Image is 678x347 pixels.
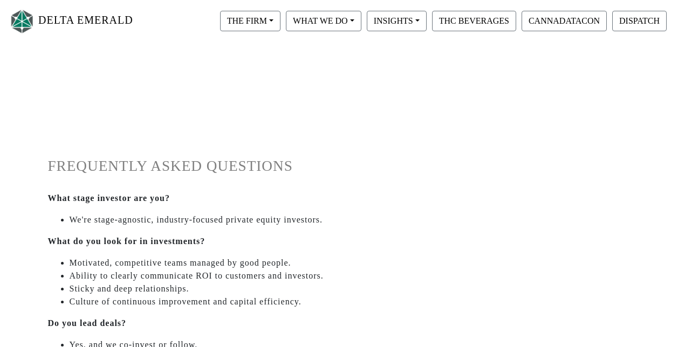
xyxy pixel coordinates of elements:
a: THC BEVERAGES [429,16,519,25]
a: CANNADATACON [519,16,609,25]
button: INSIGHTS [367,11,427,31]
strong: Do you lead deals? [48,318,127,328]
button: THC BEVERAGES [432,11,516,31]
li: Ability to clearly communicate ROI to customers and investors. [70,269,631,282]
a: DELTA EMERALD [9,4,133,38]
button: THE FIRM [220,11,280,31]
h1: FREQUENTLY ASKED QUESTIONS [48,157,631,175]
li: Culture of continuous improvement and capital efficiency. [70,295,631,308]
button: WHAT WE DO [286,11,361,31]
strong: What stage investor are you? [48,193,170,203]
button: DISPATCH [612,11,667,31]
li: Sticky and deep relationships. [70,282,631,295]
li: We're stage-agnostic, industry-focused private equity investors. [70,213,631,226]
img: Logo [9,7,36,36]
li: Motivated, competitive teams managed by good people. [70,256,631,269]
a: DISPATCH [609,16,669,25]
strong: What do you look for in investments? [48,237,206,246]
button: CANNADATACON [522,11,607,31]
